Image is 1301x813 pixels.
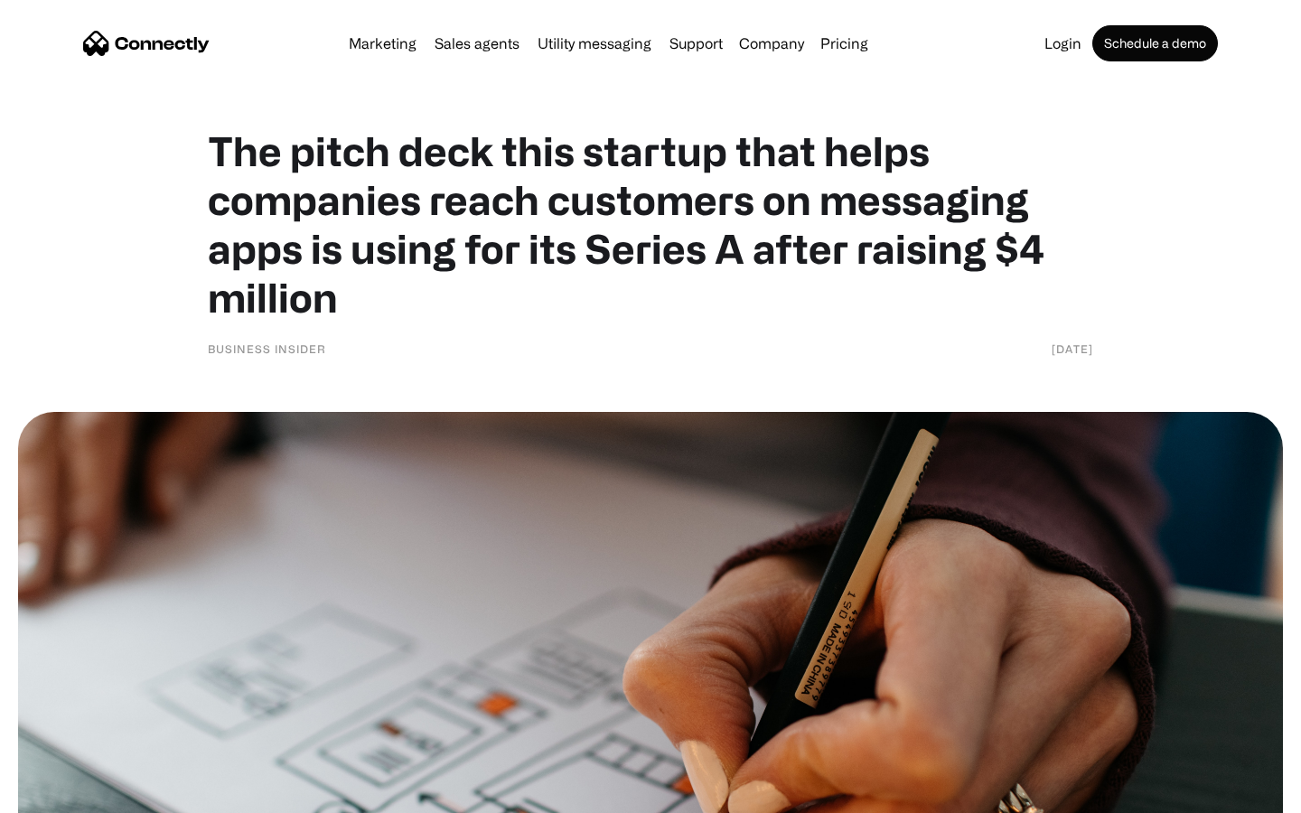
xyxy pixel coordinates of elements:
[1052,340,1093,358] div: [DATE]
[1092,25,1218,61] a: Schedule a demo
[208,126,1093,322] h1: The pitch deck this startup that helps companies reach customers on messaging apps is using for i...
[662,36,730,51] a: Support
[36,781,108,807] ul: Language list
[739,31,804,56] div: Company
[18,781,108,807] aside: Language selected: English
[813,36,875,51] a: Pricing
[530,36,659,51] a: Utility messaging
[208,340,326,358] div: Business Insider
[427,36,527,51] a: Sales agents
[342,36,424,51] a: Marketing
[1037,36,1089,51] a: Login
